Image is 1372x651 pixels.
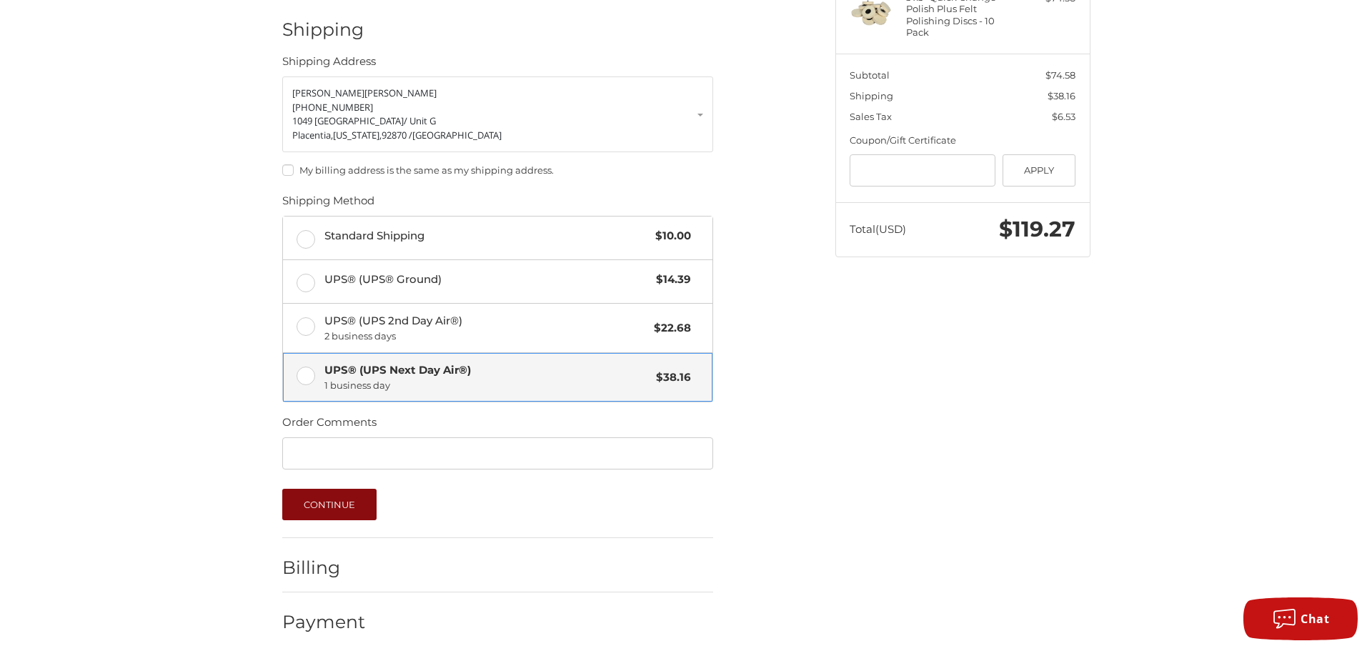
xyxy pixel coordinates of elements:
span: $119.27 [999,216,1075,242]
legend: Shipping Method [282,193,374,216]
legend: Shipping Address [282,54,376,76]
button: Continue [282,489,377,520]
input: Gift Certificate or Coupon Code [850,154,995,187]
span: [US_STATE], [333,129,382,141]
span: Total (USD) [850,222,906,236]
h2: Shipping [282,19,366,41]
span: 1 business day [324,379,650,393]
h2: Billing [282,557,366,579]
span: UPS® (UPS 2nd Day Air®) [324,313,647,343]
span: Shipping [850,90,893,101]
span: $38.16 [1048,90,1075,101]
span: UPS® (UPS® Ground) [324,272,650,288]
a: Enter or select a different address [282,76,713,152]
span: $6.53 [1052,111,1075,122]
span: 2 business days [324,329,647,344]
span: [PHONE_NUMBER] [292,101,373,114]
legend: Order Comments [282,414,377,437]
span: Chat [1301,611,1329,627]
span: [GEOGRAPHIC_DATA] [412,129,502,141]
span: Sales Tax [850,111,892,122]
span: 92870 / [382,129,412,141]
span: $14.39 [650,272,692,288]
span: $74.58 [1045,69,1075,81]
span: UPS® (UPS Next Day Air®) [324,362,650,392]
span: 1049 [GEOGRAPHIC_DATA] [292,114,404,127]
span: $10.00 [649,228,692,244]
span: $22.68 [647,320,692,337]
span: Standard Shipping [324,228,649,244]
span: [PERSON_NAME] [364,86,437,99]
span: Subtotal [850,69,890,81]
button: Chat [1243,597,1358,640]
span: $38.16 [650,369,692,386]
h2: Payment [282,611,366,633]
button: Apply [1003,154,1076,187]
span: [PERSON_NAME] [292,86,364,99]
span: / Unit G [404,114,436,127]
div: Coupon/Gift Certificate [850,134,1075,148]
label: My billing address is the same as my shipping address. [282,164,713,176]
span: Placentia, [292,129,333,141]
